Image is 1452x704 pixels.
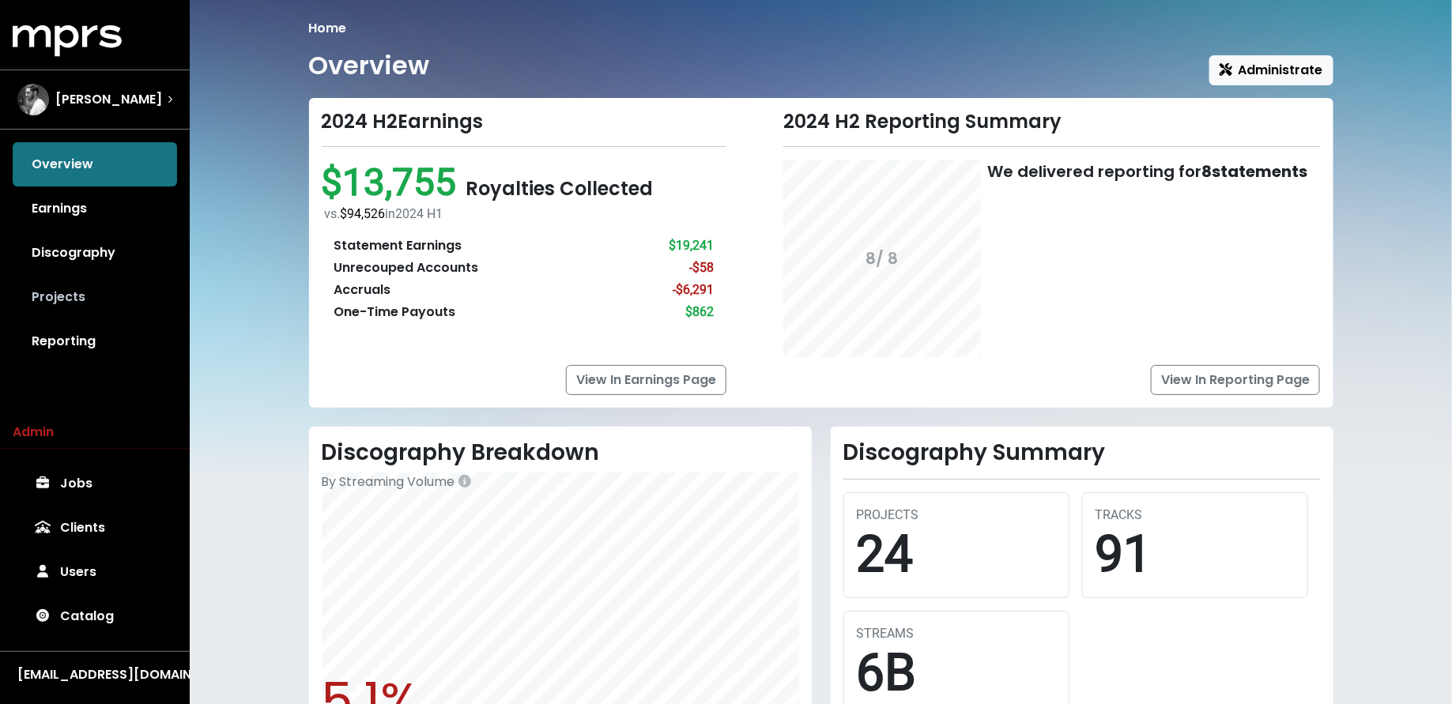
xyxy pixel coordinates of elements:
a: Jobs [13,461,177,506]
div: vs. in 2024 H1 [325,205,727,224]
div: $862 [685,303,714,322]
a: Clients [13,506,177,550]
a: Projects [13,275,177,319]
div: 6B [857,643,1056,704]
h2: Discography Summary [843,439,1321,466]
div: $19,241 [669,236,714,255]
div: STREAMS [857,624,1056,643]
a: View In Reporting Page [1151,365,1320,395]
div: Unrecouped Accounts [334,258,479,277]
span: $94,526 [341,206,386,221]
img: The selected account / producer [17,84,49,115]
div: 91 [1096,525,1295,585]
div: Statement Earnings [334,236,462,255]
a: Earnings [13,186,177,231]
li: Home [309,19,347,38]
div: We delivered reporting for [987,160,1307,183]
a: Reporting [13,319,177,363]
h2: Discography Breakdown [322,439,799,466]
div: Accruals [334,280,391,299]
div: PROJECTS [857,506,1056,525]
span: By Streaming Volume [322,472,455,491]
a: View In Earnings Page [566,365,726,395]
span: Royalties Collected [466,175,654,201]
div: -$6,291 [673,280,714,299]
a: Users [13,550,177,594]
a: Discography [13,231,177,275]
span: $13,755 [322,160,466,205]
h1: Overview [309,51,430,81]
div: One-Time Payouts [334,303,456,322]
button: Administrate [1209,55,1333,85]
a: Catalog [13,594,177,638]
div: 2024 H2 Reporting Summary [783,111,1320,134]
span: [PERSON_NAME] [55,90,162,109]
div: TRACKS [1096,506,1295,525]
nav: breadcrumb [309,19,1333,38]
span: Administrate [1220,61,1323,79]
a: mprs logo [13,31,122,49]
div: -$58 [689,258,714,277]
div: 2024 H2 Earnings [322,111,727,134]
b: 8 statements [1201,160,1307,183]
button: [EMAIL_ADDRESS][DOMAIN_NAME] [13,664,177,685]
div: [EMAIL_ADDRESS][DOMAIN_NAME] [17,665,172,684]
div: 24 [857,525,1056,585]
